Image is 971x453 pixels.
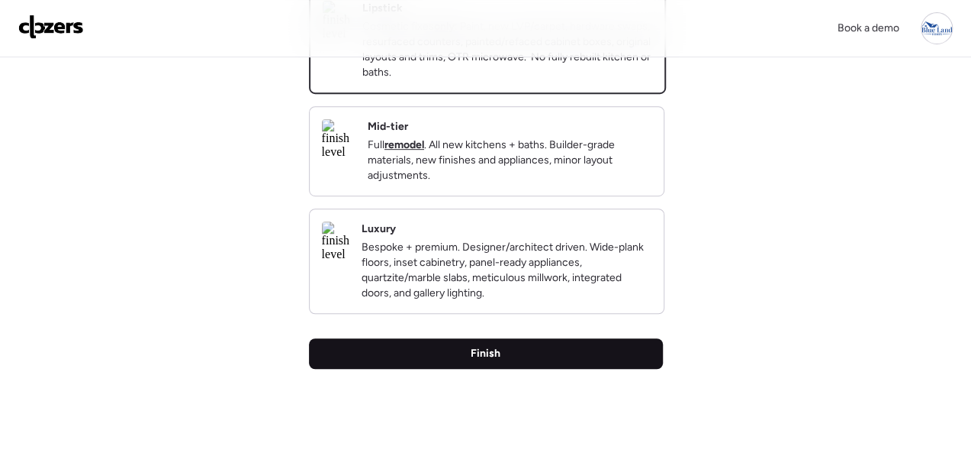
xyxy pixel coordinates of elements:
img: Logo [18,15,84,39]
strong: remodel [384,138,424,151]
span: Finish [471,346,500,361]
img: finish level [322,222,349,261]
span: Book a demo [838,21,899,34]
h2: Mid-tier [368,119,408,134]
h2: Luxury [362,222,396,237]
p: Full . All new kitchens + baths. Builder-grade materials, new finishes and appliances, minor layo... [368,138,651,183]
p: Bespoke + premium. Designer/architect driven. Wide-plank floors, inset cabinetry, panel-ready app... [362,240,651,301]
img: finish level [322,119,355,159]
